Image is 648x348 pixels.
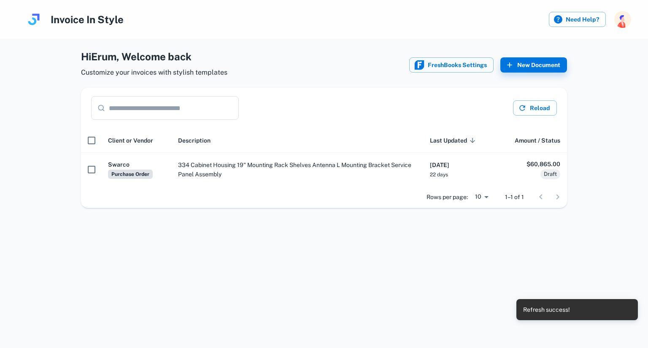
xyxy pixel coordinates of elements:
p: 1–1 of 1 [505,192,524,202]
div: 10 [471,191,491,203]
label: Need Help? [549,12,606,27]
h6: [DATE] [430,160,490,170]
span: Last Updated [430,135,478,146]
h6: Swarco [108,160,165,169]
button: close [631,308,634,311]
button: FreshBooks iconFreshBooks Settings [409,57,494,73]
img: photoURL [614,11,631,28]
span: Description [178,135,211,146]
img: FreshBooks icon [414,60,424,70]
div: Refresh success! [523,302,570,318]
td: 334 Cabinet Housing 19" Mounting Rack Shelves Antenna L Mounting Bracket Service Panel Assembly [171,153,423,186]
button: New Document [500,57,567,73]
h6: $60,865.00 [503,159,560,169]
span: Draft [540,170,560,178]
h4: Hi Erum , Welcome back [81,49,227,64]
div: scrollable content [81,128,567,186]
button: Reload [513,100,557,116]
img: logo.svg [25,11,42,28]
span: 22 days [430,172,448,178]
p: Rows per page: [427,192,468,202]
span: Client or Vendor [108,135,153,146]
span: Customize your invoices with stylish templates [81,67,227,78]
span: Amount / Status [515,135,560,146]
h4: Invoice In Style [51,12,124,27]
span: Purchase Order [108,170,153,179]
